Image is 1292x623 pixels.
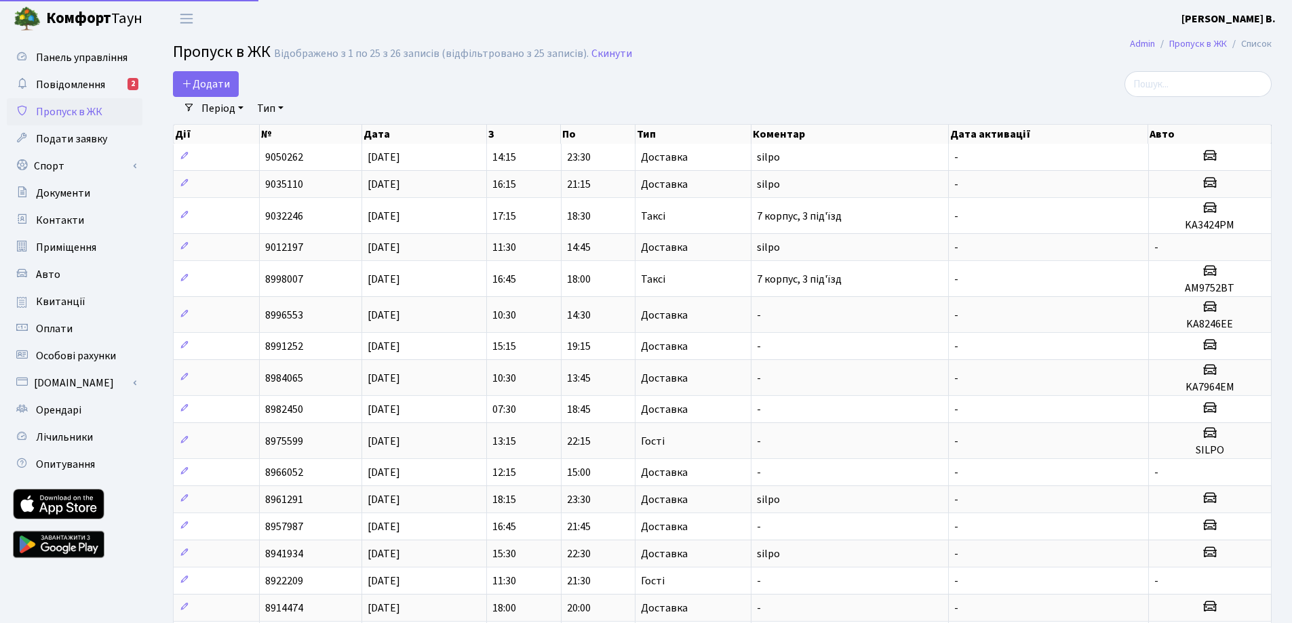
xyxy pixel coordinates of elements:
span: 16:45 [492,519,516,534]
span: Таксі [641,274,665,285]
span: [DATE] [368,519,400,534]
span: 10:30 [492,308,516,323]
span: [DATE] [368,240,400,255]
span: Авто [36,267,60,282]
a: Спорт [7,153,142,180]
span: - [757,601,761,616]
span: 13:15 [492,434,516,449]
span: 10:30 [492,371,516,386]
span: 9035110 [265,177,303,192]
span: 8966052 [265,465,303,480]
span: 8991252 [265,339,303,354]
th: Дії [174,125,260,144]
span: - [954,601,958,616]
span: - [954,150,958,165]
span: Пропуск в ЖК [173,40,271,64]
span: 8957987 [265,519,303,534]
span: - [954,209,958,224]
a: Тип [252,97,289,120]
span: [DATE] [368,177,400,192]
span: Доставка [641,341,688,352]
a: Додати [173,71,239,97]
span: Оплати [36,321,73,336]
span: silpo [757,177,780,192]
span: Квитанції [36,294,85,309]
th: По [561,125,635,144]
span: Доставка [641,373,688,384]
span: 11:30 [492,574,516,588]
span: [DATE] [368,272,400,287]
a: [PERSON_NAME] В. [1181,11,1276,27]
nav: breadcrumb [1110,30,1292,58]
a: Подати заявку [7,125,142,153]
th: Дата [362,125,487,144]
span: 23:30 [567,492,591,507]
span: 12:15 [492,465,516,480]
span: Доставка [641,152,688,163]
button: Переключити навігацію [170,7,203,30]
h5: KA3424PM [1154,219,1266,232]
a: [DOMAIN_NAME] [7,369,142,397]
span: - [954,177,958,192]
a: Пропуск в ЖК [1169,37,1227,51]
span: [DATE] [368,371,400,386]
span: [DATE] [368,465,400,480]
span: silpo [757,150,780,165]
a: Контакти [7,207,142,234]
a: Документи [7,180,142,207]
span: 8982450 [265,402,303,417]
span: 16:15 [492,177,516,192]
a: Приміщення [7,234,142,261]
a: Панель управління [7,44,142,71]
span: - [954,272,958,287]
span: - [954,339,958,354]
a: Орендарі [7,397,142,424]
span: Доставка [641,242,688,253]
span: 17:15 [492,209,516,224]
span: Панель управління [36,50,128,65]
span: Доставка [641,310,688,321]
span: 8984065 [265,371,303,386]
span: silpo [757,240,780,255]
th: Тип [635,125,751,144]
span: [DATE] [368,434,400,449]
span: - [954,492,958,507]
span: - [954,240,958,255]
span: 14:15 [492,150,516,165]
span: [DATE] [368,546,400,561]
span: [DATE] [368,339,400,354]
span: - [954,465,958,480]
b: Комфорт [46,7,111,29]
span: 16:45 [492,272,516,287]
a: Оплати [7,315,142,342]
span: 22:30 [567,546,591,561]
span: - [954,519,958,534]
span: - [757,519,761,534]
span: - [1154,465,1158,480]
a: Пропуск в ЖК [7,98,142,125]
img: logo.png [14,5,41,33]
span: [DATE] [368,308,400,323]
span: 8961291 [265,492,303,507]
span: Доставка [641,521,688,532]
a: Повідомлення2 [7,71,142,98]
span: - [757,434,761,449]
span: - [757,308,761,323]
span: Доставка [641,494,688,505]
input: Пошук... [1124,71,1272,97]
span: - [757,574,761,588]
span: [DATE] [368,601,400,616]
span: 19:15 [567,339,591,354]
span: 8914474 [265,601,303,616]
span: Гості [641,576,665,586]
span: - [757,339,761,354]
span: 22:15 [567,434,591,449]
span: [DATE] [368,209,400,224]
span: 15:15 [492,339,516,354]
span: Таксі [641,211,665,222]
a: Авто [7,261,142,288]
span: 8975599 [265,434,303,449]
span: - [954,574,958,588]
span: 13:45 [567,371,591,386]
span: Особові рахунки [36,348,116,363]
